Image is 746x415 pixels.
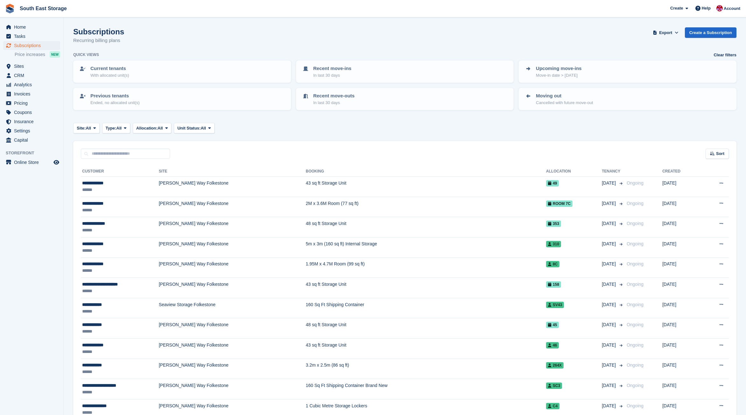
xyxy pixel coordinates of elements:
[306,359,546,379] td: 3.2m x 2.5m (86 sq ft)
[627,383,643,388] span: Ongoing
[536,92,593,100] p: Moving out
[159,166,306,177] th: Site
[546,302,564,308] span: SV43
[159,177,306,197] td: [PERSON_NAME] Way Folkestone
[306,197,546,217] td: 2M x 3.6M Room (77 sq ft)
[306,379,546,399] td: 160 Sq Ft Shipping Container Brand New
[3,23,60,32] a: menu
[627,261,643,266] span: Ongoing
[14,99,52,108] span: Pricing
[306,318,546,339] td: 48 sq ft Storage Unit
[158,125,163,131] span: All
[662,379,700,399] td: [DATE]
[74,61,290,82] a: Current tenants With allocated unit(s)
[546,342,559,348] span: 46
[14,80,52,89] span: Analytics
[14,136,52,144] span: Capital
[306,177,546,197] td: 43 sq ft Storage Unit
[14,41,52,50] span: Subscriptions
[659,30,672,36] span: Export
[50,51,60,58] div: NEW
[3,80,60,89] a: menu
[159,237,306,257] td: [PERSON_NAME] Way Folkestone
[3,136,60,144] a: menu
[627,403,643,408] span: Ongoing
[3,126,60,135] a: menu
[313,65,352,72] p: Recent move-ins
[313,100,355,106] p: In last 30 days
[662,278,700,298] td: [DATE]
[519,88,736,109] a: Moving out Cancelled with future move-out
[102,123,130,133] button: Type: All
[716,151,724,157] span: Sort
[602,321,617,328] span: [DATE]
[159,359,306,379] td: [PERSON_NAME] Way Folkestone
[602,261,617,267] span: [DATE]
[3,158,60,167] a: menu
[536,65,581,72] p: Upcoming move-ins
[81,166,159,177] th: Customer
[73,123,100,133] button: Site: All
[602,281,617,288] span: [DATE]
[702,5,711,11] span: Help
[546,180,559,186] span: 49
[546,403,559,409] span: C4
[3,62,60,71] a: menu
[627,282,643,287] span: Ongoing
[602,200,617,207] span: [DATE]
[306,257,546,278] td: 1.95M x 4.7M Room (99 sq ft)
[519,61,736,82] a: Upcoming move-ins Move-in date > [DATE]
[546,383,562,389] span: SC3
[546,241,561,247] span: 310
[724,5,740,12] span: Account
[90,72,129,79] p: With allocated unit(s)
[3,89,60,98] a: menu
[546,166,602,177] th: Allocation
[662,338,700,359] td: [DATE]
[14,89,52,98] span: Invoices
[73,27,124,36] h1: Subscriptions
[627,342,643,348] span: Ongoing
[670,5,683,11] span: Create
[602,180,617,186] span: [DATE]
[159,298,306,318] td: Seaview Storage Folkestone
[716,5,723,11] img: Roger Norris
[546,221,561,227] span: 353
[3,71,60,80] a: menu
[602,362,617,369] span: [DATE]
[627,201,643,206] span: Ongoing
[685,27,736,38] a: Create a Subscription
[662,359,700,379] td: [DATE]
[6,150,63,156] span: Storefront
[174,123,214,133] button: Unit Status: All
[306,338,546,359] td: 43 sq ft Storage Unit
[90,100,140,106] p: Ended, no allocated unit(s)
[662,197,700,217] td: [DATE]
[5,4,15,13] img: stora-icon-8386f47178a22dfd0bd8f6a31ec36ba5ce8667c1dd55bd0f319d3a0aa187defe.svg
[159,338,306,359] td: [PERSON_NAME] Way Folkestone
[201,125,206,131] span: All
[3,41,60,50] a: menu
[14,23,52,32] span: Home
[116,125,122,131] span: All
[662,257,700,278] td: [DATE]
[3,117,60,126] a: menu
[662,318,700,339] td: [DATE]
[306,278,546,298] td: 43 sq ft Storage Unit
[714,52,736,58] a: Clear filters
[297,88,513,109] a: Recent move-outs In last 30 days
[159,379,306,399] td: [PERSON_NAME] Way Folkestone
[90,65,129,72] p: Current tenants
[53,158,60,166] a: Preview store
[602,342,617,348] span: [DATE]
[602,382,617,389] span: [DATE]
[546,200,572,207] span: Room 7c
[627,180,643,186] span: Ongoing
[662,298,700,318] td: [DATE]
[77,125,86,131] span: Site:
[159,217,306,237] td: [PERSON_NAME] Way Folkestone
[74,88,290,109] a: Previous tenants Ended, no allocated unit(s)
[15,52,45,58] span: Price increases
[73,52,99,58] h6: Quick views
[627,302,643,307] span: Ongoing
